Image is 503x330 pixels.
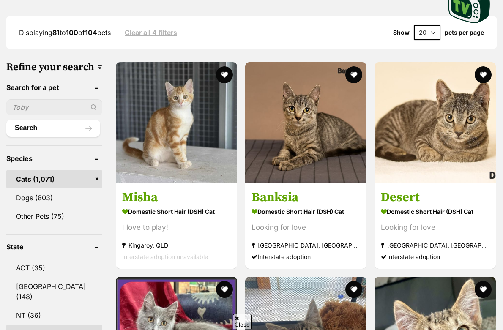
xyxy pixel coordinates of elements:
button: favourite [345,66,362,83]
header: Search for a pet [6,84,102,91]
strong: 104 [85,28,97,37]
img: Misha - Domestic Short Hair (DSH) Cat [116,62,237,183]
h3: Misha [122,189,231,205]
button: favourite [475,281,492,298]
img: Desert - Domestic Short Hair (DSH) Cat [375,62,496,183]
a: Other Pets (75) [6,207,102,225]
h3: Desert [381,189,489,205]
span: Interstate adoption unavailable [122,253,208,260]
header: Species [6,155,102,162]
strong: [GEOGRAPHIC_DATA], [GEOGRAPHIC_DATA] [251,240,360,251]
div: Looking for love [381,222,489,233]
strong: 81 [52,28,60,37]
a: Banksia Domestic Short Hair (DSH) Cat Looking for love [GEOGRAPHIC_DATA], [GEOGRAPHIC_DATA] Inter... [245,183,366,269]
strong: Domestic Short Hair (DSH) Cat [381,205,489,218]
a: Cats (1,071) [6,170,102,188]
button: favourite [216,281,233,298]
div: Interstate adoption [251,251,360,262]
strong: Domestic Short Hair (DSH) Cat [122,205,231,218]
span: Close [233,314,251,329]
a: Desert Domestic Short Hair (DSH) Cat Looking for love [GEOGRAPHIC_DATA], [GEOGRAPHIC_DATA] Inters... [375,183,496,269]
h3: Banksia [251,189,360,205]
a: [GEOGRAPHIC_DATA] (148) [6,278,102,305]
a: Clear all 4 filters [125,29,177,36]
a: Misha Domestic Short Hair (DSH) Cat I love to play! Kingaroy, QLD Interstate adoption unavailable [116,183,237,269]
strong: [GEOGRAPHIC_DATA], [GEOGRAPHIC_DATA] [381,240,489,251]
header: State [6,243,102,251]
button: favourite [345,281,362,298]
span: Show [393,29,410,36]
input: Toby [6,99,102,115]
img: Banksia - Domestic Short Hair (DSH) Cat [245,62,366,183]
strong: Domestic Short Hair (DSH) Cat [251,205,360,218]
h3: Refine your search [6,61,102,73]
button: Search [6,120,100,136]
button: favourite [475,66,492,83]
div: Looking for love [251,222,360,233]
strong: Kingaroy, QLD [122,240,231,251]
span: Displaying to of pets [19,28,111,37]
label: pets per page [445,29,484,36]
div: Interstate adoption [381,251,489,262]
a: Dogs (803) [6,189,102,207]
button: favourite [216,66,233,83]
a: ACT (35) [6,259,102,277]
a: NT (36) [6,306,102,324]
strong: 100 [66,28,78,37]
div: I love to play! [122,222,231,233]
